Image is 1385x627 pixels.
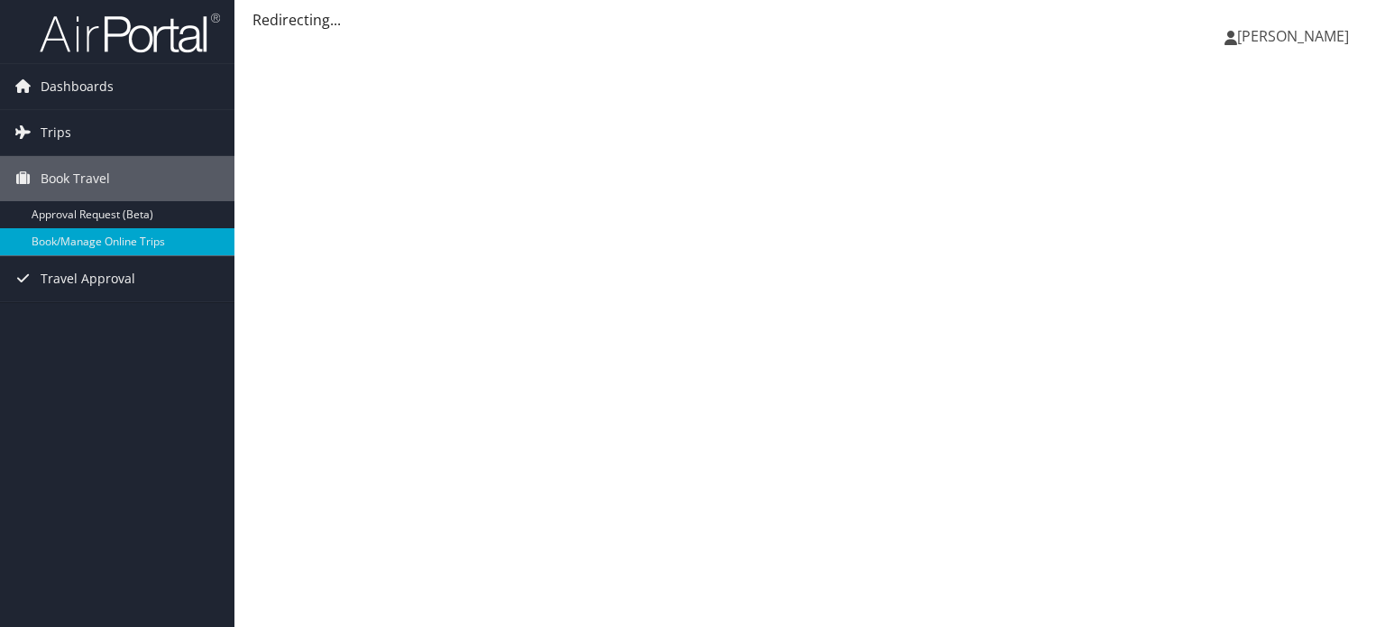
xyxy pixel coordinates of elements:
span: Travel Approval [41,256,135,301]
img: airportal-logo.png [40,12,220,54]
a: [PERSON_NAME] [1224,9,1367,63]
span: [PERSON_NAME] [1237,26,1349,46]
span: Book Travel [41,156,110,201]
div: Redirecting... [252,9,1367,31]
span: Trips [41,110,71,155]
span: Dashboards [41,64,114,109]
